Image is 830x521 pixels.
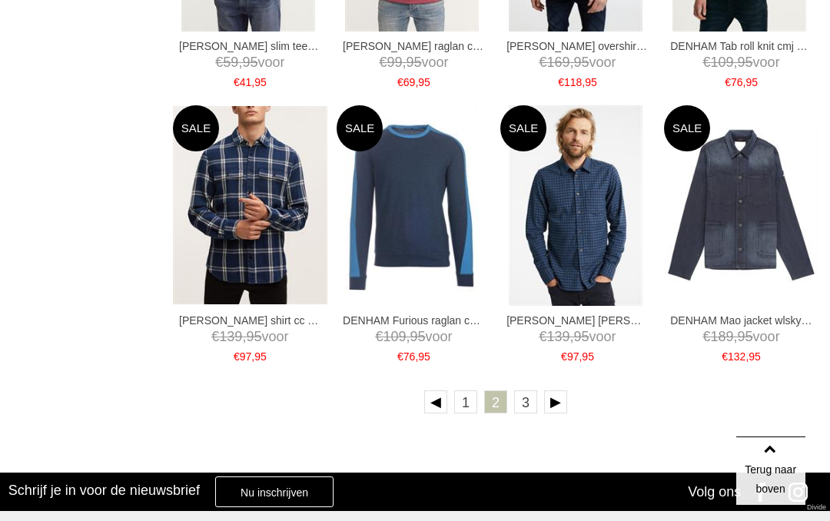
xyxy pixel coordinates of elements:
span: 95 [242,55,257,70]
span: € [703,55,711,70]
span: 97 [567,350,579,363]
img: DENHAM Furious raglan cmj Truien [345,105,479,306]
span: € [379,55,387,70]
span: 59 [223,55,238,70]
span: 95 [745,76,758,88]
span: € [558,76,564,88]
span: € [703,329,711,344]
span: , [734,329,738,344]
span: 139 [546,329,569,344]
a: DENHAM Tab roll knit cmj Truien [670,39,812,53]
span: voor [506,53,649,72]
span: € [397,76,403,88]
span: , [745,350,749,363]
span: , [406,329,410,344]
span: , [402,55,406,70]
img: DENHAM Mao jacket wlskyline Jassen [664,128,818,283]
span: , [743,76,746,88]
span: 76 [403,350,416,363]
span: , [570,329,574,344]
span: 95 [418,76,430,88]
a: Terug naar boven [736,436,805,506]
a: Divide [807,498,826,517]
a: 3 [514,390,537,413]
span: 41 [240,76,252,88]
span: , [415,350,418,363]
span: 109 [711,55,734,70]
a: [PERSON_NAME] raglan crew cmj Truien [343,39,485,53]
a: DENHAM Mao jacket wlskyline Jassen [670,314,812,327]
span: , [570,55,574,70]
span: voor [670,327,812,347]
span: € [375,329,383,344]
span: € [561,350,567,363]
span: , [251,350,254,363]
div: Volg ons [688,473,741,511]
span: 95 [254,76,267,88]
img: DENHAM Byron shirt cc Overhemden [173,106,327,304]
span: 95 [418,350,430,363]
span: € [725,76,731,88]
span: 109 [383,329,406,344]
span: 169 [546,55,569,70]
span: 95 [410,329,425,344]
span: € [234,350,240,363]
span: 118 [564,76,582,88]
a: 2 [484,390,507,413]
span: 95 [574,55,589,70]
span: 95 [582,350,594,363]
a: [PERSON_NAME] [PERSON_NAME] shirt mich Overhemden [506,314,649,327]
span: 95 [574,329,589,344]
a: [PERSON_NAME] overshirt 1 pocket bh Overhemden [506,39,649,53]
span: 97 [240,350,252,363]
a: DENHAM Furious raglan cmj Truien [343,314,485,327]
span: , [579,350,582,363]
a: 1 [454,390,477,413]
span: € [211,329,219,344]
span: , [415,76,418,88]
h3: Schrijf je in voor de nieuwsbrief [8,482,200,499]
span: voor [179,53,321,72]
span: , [251,76,254,88]
span: 139 [219,329,242,344]
span: € [215,55,223,70]
span: € [397,350,403,363]
span: € [234,76,240,88]
span: , [734,55,738,70]
span: € [722,350,728,363]
span: 95 [738,55,753,70]
span: 95 [246,329,261,344]
span: 76 [731,76,743,88]
span: 95 [738,329,753,344]
span: 95 [749,350,761,363]
span: € [539,55,546,70]
span: 95 [254,350,267,363]
span: 189 [711,329,734,344]
span: 69 [403,76,416,88]
span: 99 [387,55,402,70]
span: 95 [585,76,597,88]
a: Nu inschrijven [215,476,334,507]
span: voor [343,53,485,72]
img: DENHAM Harrison ls shirt mich Overhemden [509,105,642,306]
span: , [582,76,585,88]
span: , [238,55,242,70]
a: [PERSON_NAME] shirt cc Overhemden [179,314,321,327]
span: 132 [728,350,745,363]
span: , [242,329,246,344]
span: voor [506,327,649,347]
span: voor [179,327,321,347]
a: [PERSON_NAME] slim tee moj T-shirts [179,39,321,53]
span: 95 [406,55,421,70]
span: € [539,329,546,344]
span: voor [343,327,485,347]
span: voor [670,53,812,72]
